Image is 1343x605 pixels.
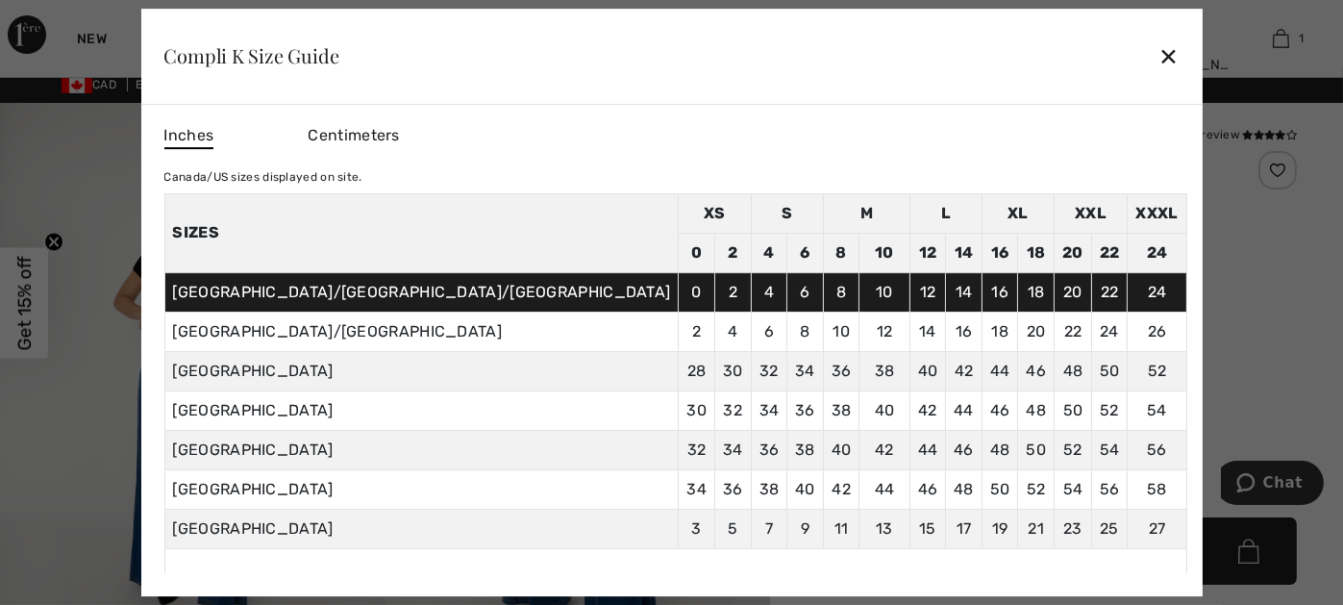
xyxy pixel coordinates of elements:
[823,351,859,391] td: 36
[787,233,824,272] td: 6
[1055,469,1092,509] td: 54
[859,430,909,469] td: 42
[982,391,1018,430] td: 46
[751,430,787,469] td: 36
[308,126,399,144] span: Centimeters
[982,430,1018,469] td: 48
[1128,469,1186,509] td: 58
[909,509,946,548] td: 15
[164,391,679,430] td: [GEOGRAPHIC_DATA]
[751,272,787,312] td: 4
[859,469,909,509] td: 44
[946,351,982,391] td: 42
[909,233,946,272] td: 12
[909,430,946,469] td: 44
[787,430,824,469] td: 38
[787,391,824,430] td: 36
[1018,272,1055,312] td: 18
[751,312,787,351] td: 6
[164,509,679,548] td: [GEOGRAPHIC_DATA]
[751,351,787,391] td: 32
[982,469,1018,509] td: 50
[823,469,859,509] td: 42
[1055,391,1092,430] td: 50
[787,351,824,391] td: 34
[1055,272,1092,312] td: 20
[1018,430,1055,469] td: 50
[1091,430,1128,469] td: 54
[787,272,824,312] td: 6
[946,509,982,548] td: 17
[679,193,751,233] td: XS
[1018,312,1055,351] td: 20
[859,272,909,312] td: 10
[982,233,1018,272] td: 16
[164,430,679,469] td: [GEOGRAPHIC_DATA]
[909,469,946,509] td: 46
[715,469,752,509] td: 36
[679,509,715,548] td: 3
[982,193,1054,233] td: XL
[751,193,823,233] td: S
[715,430,752,469] td: 34
[1091,312,1128,351] td: 24
[1018,233,1055,272] td: 18
[1055,351,1092,391] td: 48
[164,272,679,312] td: [GEOGRAPHIC_DATA]/[GEOGRAPHIC_DATA]/[GEOGRAPHIC_DATA]
[1128,430,1186,469] td: 56
[859,312,909,351] td: 12
[1055,193,1128,233] td: XXL
[1128,233,1186,272] td: 24
[1091,391,1128,430] td: 52
[946,469,982,509] td: 48
[751,391,787,430] td: 34
[787,469,824,509] td: 40
[909,391,946,430] td: 42
[163,124,213,149] span: Inches
[787,509,824,548] td: 9
[715,233,752,272] td: 2
[1091,233,1128,272] td: 22
[982,312,1018,351] td: 18
[982,351,1018,391] td: 44
[679,391,715,430] td: 30
[946,233,982,272] td: 14
[823,272,859,312] td: 8
[1018,509,1055,548] td: 21
[982,272,1018,312] td: 16
[1091,509,1128,548] td: 25
[715,312,752,351] td: 4
[751,509,787,548] td: 7
[1018,391,1055,430] td: 48
[163,46,338,65] div: Compli K Size Guide
[679,233,715,272] td: 0
[823,509,859,548] td: 11
[1158,36,1179,76] div: ✕
[909,312,946,351] td: 14
[679,430,715,469] td: 32
[164,312,679,351] td: [GEOGRAPHIC_DATA]/[GEOGRAPHIC_DATA]
[1018,469,1055,509] td: 52
[1128,391,1186,430] td: 54
[164,351,679,391] td: [GEOGRAPHIC_DATA]
[946,430,982,469] td: 46
[859,391,909,430] td: 40
[823,430,859,469] td: 40
[859,351,909,391] td: 38
[946,272,982,312] td: 14
[751,469,787,509] td: 38
[946,391,982,430] td: 44
[1091,469,1128,509] td: 56
[909,351,946,391] td: 40
[715,351,752,391] td: 30
[42,13,82,31] span: Chat
[1055,509,1092,548] td: 23
[1128,351,1186,391] td: 52
[715,509,752,548] td: 5
[163,168,1186,186] div: Canada/US sizes displayed on site.
[823,233,859,272] td: 8
[1018,351,1055,391] td: 46
[909,272,946,312] td: 12
[859,233,909,272] td: 10
[164,193,679,272] th: Sizes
